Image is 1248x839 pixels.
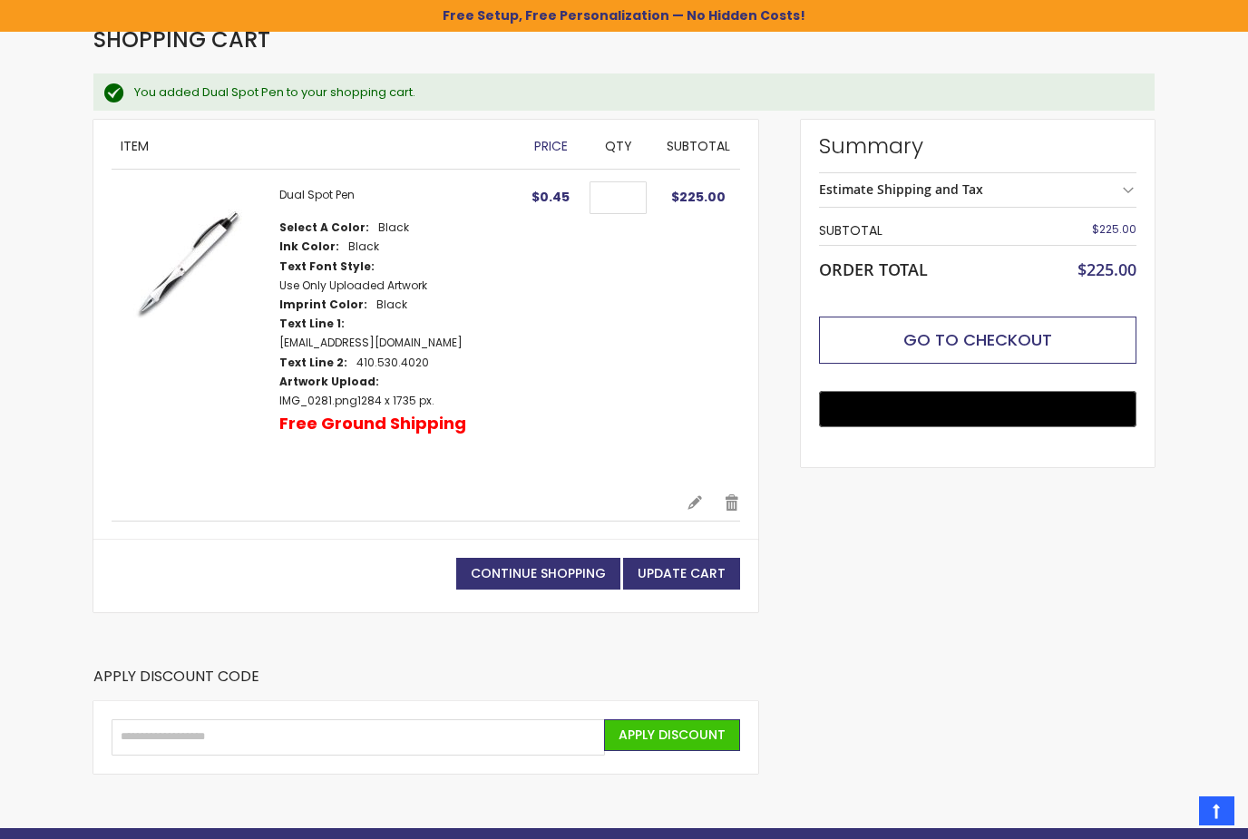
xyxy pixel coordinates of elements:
[671,188,726,206] span: $225.00
[121,137,149,155] span: Item
[623,558,740,590] button: Update Cart
[279,317,345,331] dt: Text Line 1
[456,558,620,590] a: Continue Shopping
[903,328,1052,351] span: Go to Checkout
[348,239,379,254] dd: Black
[279,413,466,434] p: Free Ground Shipping
[667,137,730,155] span: Subtotal
[819,217,1030,245] th: Subtotal
[279,298,367,312] dt: Imprint Color
[279,375,379,389] dt: Artwork Upload
[819,180,983,198] strong: Estimate Shipping and Tax
[605,137,632,155] span: Qty
[819,132,1136,161] strong: Summary
[279,187,355,202] a: Dual Spot Pen
[531,188,570,206] span: $0.45
[279,336,463,350] dd: [EMAIL_ADDRESS][DOMAIN_NAME]
[378,220,409,235] dd: Black
[279,278,427,293] dd: Use Only Uploaded Artwork
[1077,259,1136,280] span: $225.00
[1098,790,1248,839] iframe: Google Customer Reviews
[279,393,357,408] a: IMG_0281.png
[471,564,606,582] span: Continue Shopping
[638,564,726,582] span: Update Cart
[819,317,1136,364] button: Go to Checkout
[112,188,279,475] a: Dual Spot-Black
[376,298,407,312] dd: Black
[279,394,434,408] dd: 1284 x 1735 px.
[279,259,375,274] dt: Text Font Style
[112,188,261,337] img: Dual Spot-Black
[134,84,1136,101] div: You added Dual Spot Pen to your shopping cart.
[279,356,347,370] dt: Text Line 2
[279,220,369,235] dt: Select A Color
[619,726,726,744] span: Apply Discount
[819,256,928,280] strong: Order Total
[93,24,270,54] span: Shopping Cart
[819,391,1136,427] button: Buy with GPay
[1092,221,1136,237] span: $225.00
[534,137,568,155] span: Price
[356,356,429,370] dd: 410.530.4020
[93,667,259,700] strong: Apply Discount Code
[279,239,339,254] dt: Ink Color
